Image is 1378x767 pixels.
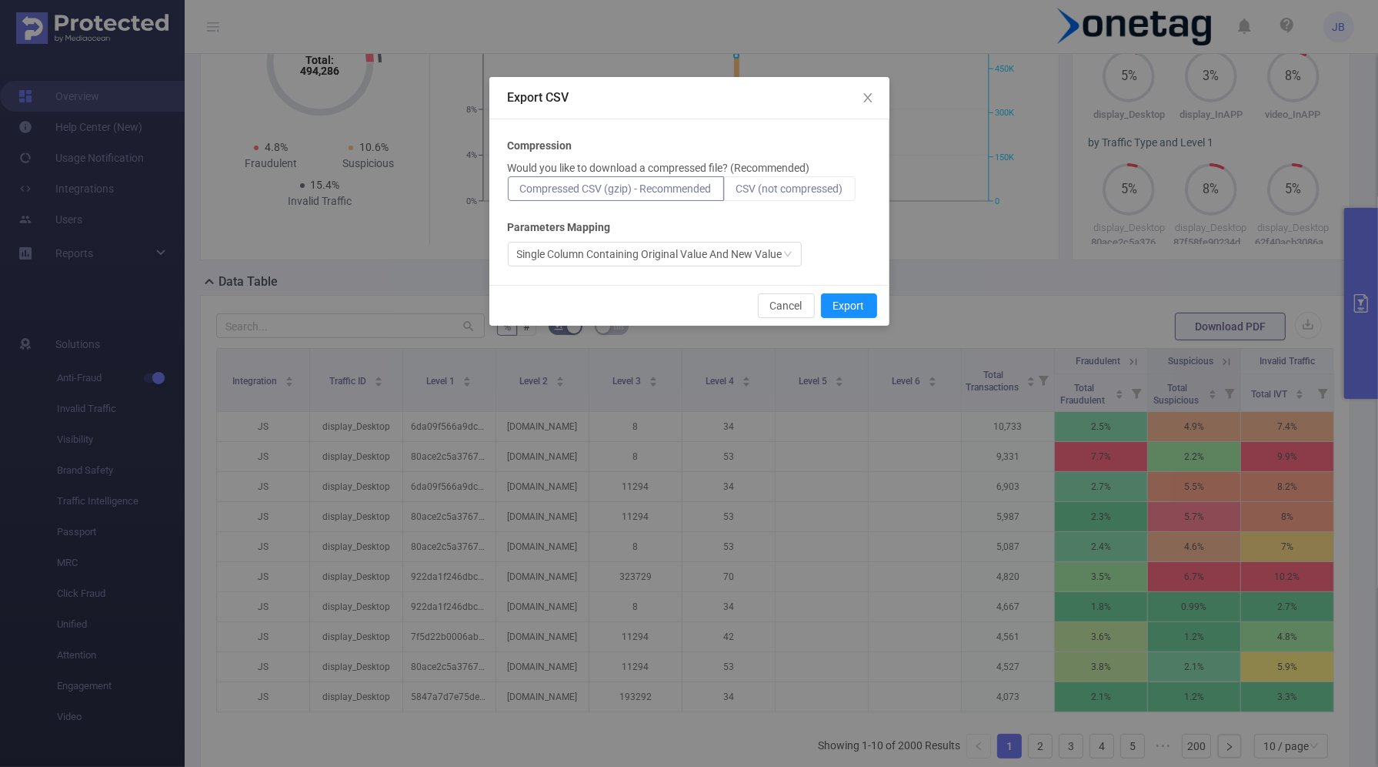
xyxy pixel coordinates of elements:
[783,250,792,260] i: icon: down
[508,219,611,236] b: Parameters Mapping
[736,183,843,195] span: CSV (not compressed)
[758,293,815,318] button: Cancel
[846,77,889,120] button: Close
[821,293,877,318] button: Export
[508,160,810,176] p: Would you like to download a compressed file? (Recommended)
[520,183,712,195] span: Compressed CSV (gzip) - Recommended
[862,92,874,104] i: icon: close
[508,89,871,106] div: Export CSV
[517,243,782,266] div: Single Column Containing Original Value And New Value
[508,138,572,154] b: Compression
